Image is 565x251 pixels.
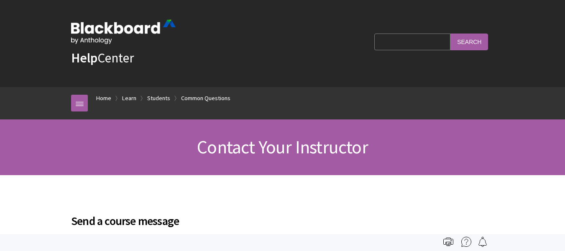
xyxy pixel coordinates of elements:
img: More help [461,237,471,247]
img: Print [443,237,453,247]
a: HelpCenter [71,49,134,66]
img: Blackboard by Anthology [71,20,176,44]
span: Send a course message [71,212,494,230]
img: Follow this page [478,237,488,247]
a: Learn [122,93,136,104]
a: Home [96,93,111,104]
input: Search [450,34,488,50]
a: Students [147,93,170,104]
strong: Help [71,49,97,66]
a: Common Questions [181,93,230,104]
span: Contact Your Instructor [197,135,368,158]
